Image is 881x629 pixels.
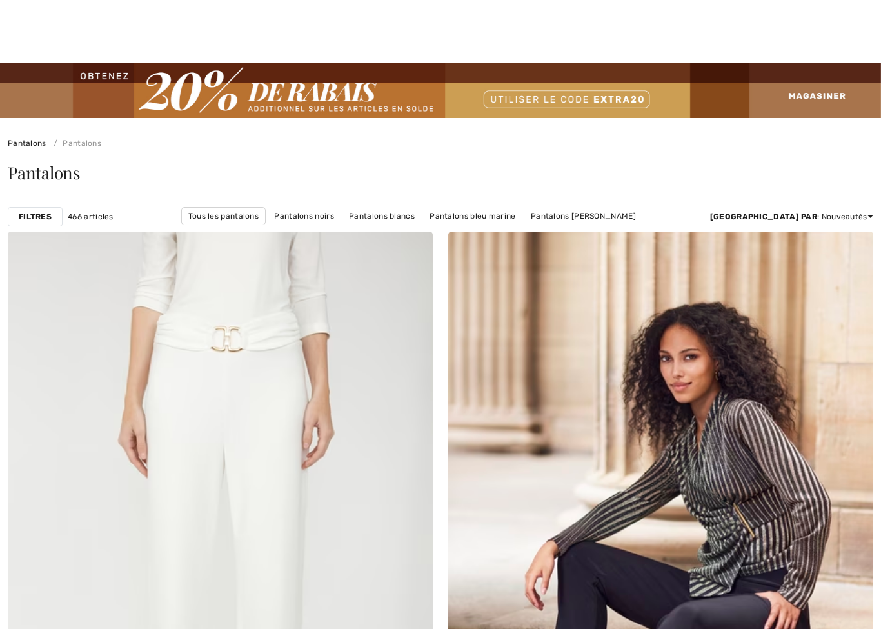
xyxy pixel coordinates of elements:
span: Pantalons [8,161,81,184]
a: Pantalons [48,139,101,148]
a: Jambes droites [443,225,516,242]
a: Pantalons [PERSON_NAME] [235,225,353,242]
span: 466 articles [68,211,114,223]
strong: Filtres [19,211,52,223]
a: Jambes larges [519,225,588,242]
a: Pantalons à enfiler [355,225,441,242]
a: Pantalons [8,139,46,148]
a: Pantalons blancs [342,208,421,225]
a: Pantalons noirs [268,208,341,225]
a: Pantalons bleu marine [423,208,522,225]
div: : Nouveautés [710,211,873,223]
a: Pantalons [PERSON_NAME] [524,208,642,225]
strong: [GEOGRAPHIC_DATA] par [710,212,817,221]
a: Tous les pantalons [181,207,266,225]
